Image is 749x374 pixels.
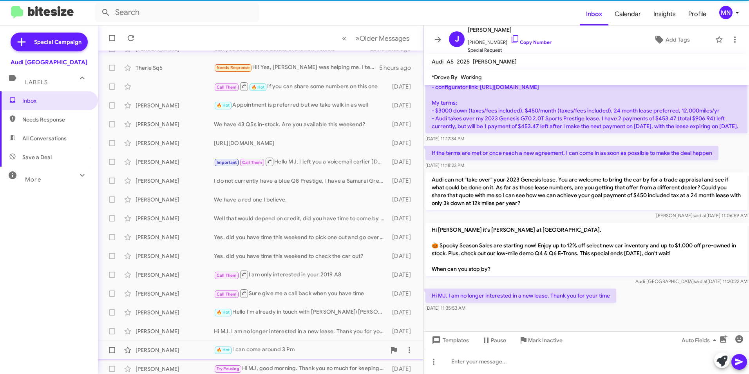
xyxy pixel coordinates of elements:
[136,139,214,147] div: [PERSON_NAME]
[389,158,417,166] div: [DATE]
[214,177,389,185] div: I do not currently have a blue Q8 Prestige, I have a Samurai Grey color in the prestige
[425,162,464,168] span: [DATE] 11:18:23 PM
[510,39,552,45] a: Copy Number
[389,290,417,298] div: [DATE]
[136,233,214,241] div: [PERSON_NAME]
[217,292,237,297] span: Call Them
[214,364,389,373] div: Hi MJ, good morning. Thank you so much for keeping us in mind. Actually we were helping our frien...
[22,116,89,123] span: Needs Response
[136,214,214,222] div: [PERSON_NAME]
[491,333,506,347] span: Pause
[425,146,718,160] p: If the terms are met or once reach a new agreement, I can come in as soon as possible to make the...
[214,252,389,260] div: Yes, did you have time this weekend to check the car out?
[136,177,214,185] div: [PERSON_NAME]
[342,33,346,43] span: «
[214,139,389,147] div: [URL][DOMAIN_NAME]
[217,347,230,352] span: 🔥 Hot
[214,101,389,110] div: Appointment is preferred but we take walk in as well
[389,309,417,316] div: [DATE]
[713,6,740,19] button: MN
[635,278,747,284] span: Audi [GEOGRAPHIC_DATA] [DATE] 11:20:22 AM
[136,120,214,128] div: [PERSON_NAME]
[136,102,214,109] div: [PERSON_NAME]
[214,289,389,298] div: Sure give me a call back when you have time
[11,33,88,51] a: Special Campaign
[389,365,417,373] div: [DATE]
[136,252,214,260] div: [PERSON_NAME]
[455,33,459,45] span: J
[468,46,552,54] span: Special Request
[694,278,707,284] span: said at
[425,223,747,276] p: Hi [PERSON_NAME] it's [PERSON_NAME] at [GEOGRAPHIC_DATA]. 🎃 Spooky Season Sales are starting now!...
[338,30,414,46] nav: Page navigation example
[95,3,259,22] input: Search
[214,63,379,72] div: Hi! Yes, [PERSON_NAME] was helping me. I test drove the all new SQ5 in Daytona grey. Was wonderin...
[512,333,569,347] button: Mark Inactive
[647,3,682,25] a: Insights
[432,74,458,81] span: *Drove By
[389,83,417,91] div: [DATE]
[360,34,409,43] span: Older Messages
[136,365,214,373] div: [PERSON_NAME]
[214,345,386,354] div: I can come around 3 Pm
[25,176,41,183] span: More
[389,102,417,109] div: [DATE]
[136,346,214,354] div: [PERSON_NAME]
[242,160,262,165] span: Call Them
[136,64,214,72] div: Therie Sq5
[214,196,389,203] div: We have a red one I believe.
[632,33,711,47] button: Add Tags
[666,33,690,47] span: Add Tags
[682,333,719,347] span: Auto Fields
[136,196,214,203] div: [PERSON_NAME]
[214,214,389,222] div: Well that would depend on credit, did you have time to come by this weekend?
[214,157,389,167] div: Hello MJ, I left you a voicemail earlier [DATE] so if you get a chance, give me a call on [DATE] ...
[389,177,417,185] div: [DATE]
[389,271,417,279] div: [DATE]
[389,120,417,128] div: [DATE]
[682,3,713,25] a: Profile
[217,65,250,70] span: Needs Response
[468,25,552,34] span: [PERSON_NAME]
[25,79,48,86] span: Labels
[214,233,389,241] div: Yes, did you have time this weekend to pick one out and go over numbers?
[351,30,414,46] button: Next
[389,139,417,147] div: [DATE]
[214,120,389,128] div: We have 43 Q5s in-stock. Are you available this weekend?
[136,290,214,298] div: [PERSON_NAME]
[251,85,265,90] span: 🔥 Hot
[719,6,733,19] div: MN
[389,327,417,335] div: [DATE]
[528,333,563,347] span: Mark Inactive
[608,3,647,25] a: Calendar
[136,158,214,166] div: [PERSON_NAME]
[379,64,417,72] div: 5 hours ago
[656,212,747,218] span: [PERSON_NAME] [DATE] 11:06:59 AM
[337,30,351,46] button: Previous
[22,153,52,161] span: Save a Deal
[214,308,389,317] div: Hello I'm already in touch with [PERSON_NAME]/[PERSON_NAME] and coming in [DATE]
[136,271,214,279] div: [PERSON_NAME]
[214,327,389,335] div: Hi MJ. I am no longer interested in a new lease. Thank you for your time
[693,212,706,218] span: said at
[432,58,443,65] span: Audi
[425,305,465,311] span: [DATE] 11:35:53 AM
[217,103,230,108] span: 🔥 Hot
[473,58,517,65] span: [PERSON_NAME]
[424,333,475,347] button: Templates
[430,333,469,347] span: Templates
[217,310,230,315] span: 🔥 Hot
[34,38,81,46] span: Special Campaign
[389,233,417,241] div: [DATE]
[580,3,608,25] a: Inbox
[136,327,214,335] div: [PERSON_NAME]
[447,58,454,65] span: A5
[389,196,417,203] div: [DATE]
[136,309,214,316] div: [PERSON_NAME]
[468,34,552,46] span: [PHONE_NUMBER]
[389,252,417,260] div: [DATE]
[11,58,87,66] div: Audi [GEOGRAPHIC_DATA]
